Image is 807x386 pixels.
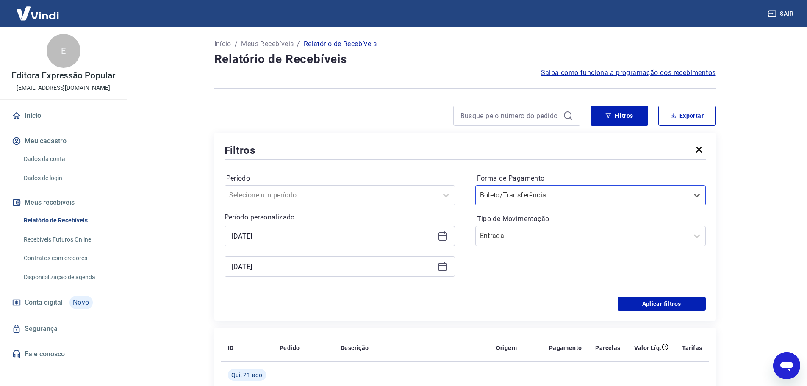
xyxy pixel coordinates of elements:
p: Descrição [341,344,369,352]
a: Conta digitalNovo [10,292,116,313]
span: Novo [69,296,93,309]
button: Sair [766,6,797,22]
h5: Filtros [225,144,256,157]
a: Dados de login [20,169,116,187]
button: Exportar [658,106,716,126]
button: Meus recebíveis [10,193,116,212]
p: Pedido [280,344,300,352]
input: Busque pelo número do pedido [460,109,560,122]
a: Disponibilização de agenda [20,269,116,286]
iframe: Botão para abrir a janela de mensagens [773,352,800,379]
a: Fale conosco [10,345,116,364]
input: Data final [232,260,434,273]
span: Qui, 21 ago [231,371,263,379]
button: Meu cadastro [10,132,116,150]
h4: Relatório de Recebíveis [214,51,716,68]
a: Recebíveis Futuros Online [20,231,116,248]
a: Contratos com credores [20,250,116,267]
a: Dados da conta [20,150,116,168]
p: Origem [496,344,517,352]
p: / [297,39,300,49]
button: Aplicar filtros [618,297,706,311]
label: Forma de Pagamento [477,173,704,183]
a: Segurança [10,319,116,338]
p: Parcelas [595,344,620,352]
p: [EMAIL_ADDRESS][DOMAIN_NAME] [17,83,110,92]
div: E [47,34,80,68]
button: Filtros [591,106,648,126]
p: Tarifas [682,344,702,352]
p: Relatório de Recebíveis [304,39,377,49]
span: Conta digital [25,297,63,308]
p: Pagamento [549,344,582,352]
img: Vindi [10,0,65,26]
p: / [235,39,238,49]
label: Período [226,173,453,183]
label: Tipo de Movimentação [477,214,704,224]
a: Saiba como funciona a programação dos recebimentos [541,68,716,78]
p: Valor Líq. [634,344,662,352]
a: Meus Recebíveis [241,39,294,49]
p: ID [228,344,234,352]
input: Data inicial [232,230,434,242]
p: Período personalizado [225,212,455,222]
a: Início [214,39,231,49]
p: Editora Expressão Popular [11,71,115,80]
a: Relatório de Recebíveis [20,212,116,229]
a: Início [10,106,116,125]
